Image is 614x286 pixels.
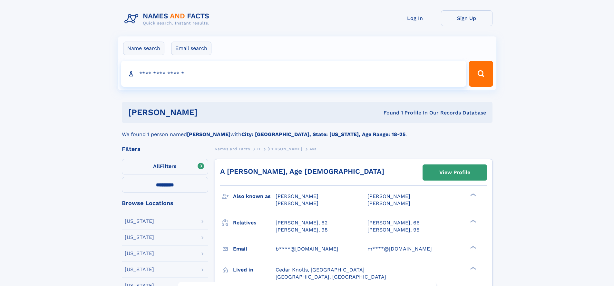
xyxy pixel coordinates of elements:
[276,226,328,233] a: [PERSON_NAME], 98
[367,219,420,226] a: [PERSON_NAME], 66
[389,10,441,26] a: Log In
[469,245,476,249] div: ❯
[469,61,493,87] button: Search Button
[367,226,419,233] a: [PERSON_NAME], 95
[233,191,276,202] h3: Also known as
[233,243,276,254] h3: Email
[128,108,291,116] h1: [PERSON_NAME]
[268,145,302,153] a: [PERSON_NAME]
[125,235,154,240] div: [US_STATE]
[122,123,492,138] div: We found 1 person named with .
[215,145,250,153] a: Names and Facts
[423,165,487,180] a: View Profile
[122,146,208,152] div: Filters
[220,167,384,175] a: A [PERSON_NAME], Age [DEMOGRAPHIC_DATA]
[441,10,492,26] a: Sign Up
[257,147,260,151] span: H
[153,163,160,169] span: All
[233,264,276,275] h3: Lived in
[122,159,208,174] label: Filters
[122,10,215,28] img: Logo Names and Facts
[125,251,154,256] div: [US_STATE]
[309,147,317,151] span: Ava
[187,131,230,137] b: [PERSON_NAME]
[241,131,405,137] b: City: [GEOGRAPHIC_DATA], State: [US_STATE], Age Range: 18-25
[125,267,154,272] div: [US_STATE]
[121,61,466,87] input: search input
[276,193,318,199] span: [PERSON_NAME]
[125,219,154,224] div: [US_STATE]
[233,217,276,228] h3: Relatives
[276,267,365,273] span: Cedar Knolls, [GEOGRAPHIC_DATA]
[469,193,476,197] div: ❯
[439,165,470,180] div: View Profile
[257,145,260,153] a: H
[276,219,327,226] a: [PERSON_NAME], 62
[290,109,486,116] div: Found 1 Profile In Our Records Database
[276,274,386,280] span: [GEOGRAPHIC_DATA], [GEOGRAPHIC_DATA]
[276,200,318,206] span: [PERSON_NAME]
[171,42,211,55] label: Email search
[367,200,410,206] span: [PERSON_NAME]
[367,193,410,199] span: [PERSON_NAME]
[122,200,208,206] div: Browse Locations
[469,219,476,223] div: ❯
[268,147,302,151] span: [PERSON_NAME]
[123,42,164,55] label: Name search
[469,266,476,270] div: ❯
